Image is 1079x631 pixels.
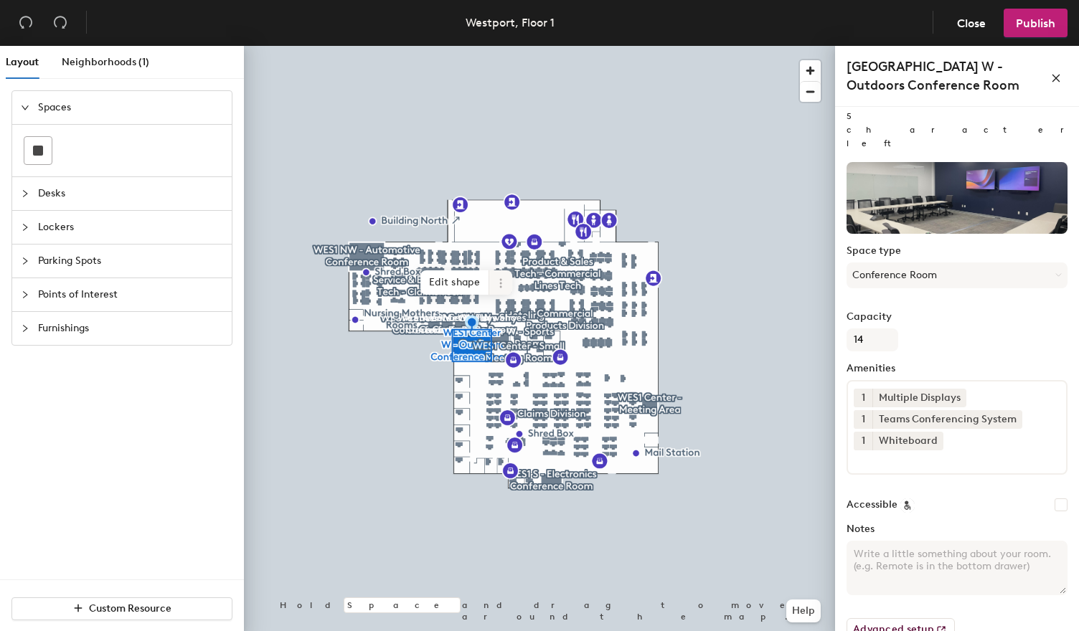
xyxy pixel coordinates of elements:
div: Westport, Floor 1 [466,14,555,32]
button: 1 [854,389,872,407]
span: Points of Interest [38,278,223,311]
h4: [GEOGRAPHIC_DATA] W - Outdoors Conference Room [847,57,1045,95]
button: Redo (⌘ + ⇧ + Z) [46,9,75,37]
span: Layout [6,56,39,68]
span: 1 [862,390,865,405]
label: Notes [847,523,1068,535]
span: collapsed [21,257,29,265]
span: Neighborhoods (1) [62,56,149,68]
button: Publish [1004,9,1068,37]
span: expanded [21,103,29,112]
label: Space type [847,245,1068,257]
label: Accessible [847,499,897,511]
span: collapsed [21,324,29,333]
span: 1 [862,412,865,427]
button: Custom Resource [11,597,232,620]
span: close [1051,73,1061,83]
span: undo [19,15,33,29]
label: Amenities [847,363,1068,374]
button: 1 [854,410,872,429]
button: Undo (⌘ + Z) [11,9,40,37]
button: Close [945,9,998,37]
span: collapsed [21,223,29,232]
div: Teams Conferencing System [872,410,1022,429]
span: Custom Resource [89,602,171,615]
span: collapsed [21,290,29,299]
div: Whiteboard [872,432,943,450]
label: Capacity [847,311,1068,323]
div: Multiple Displays [872,389,966,407]
span: Publish [1016,16,1055,30]
span: Close [957,16,986,30]
button: Help [786,599,821,622]
span: 1 [862,433,865,448]
span: collapsed [21,189,29,198]
span: Desks [38,177,223,210]
img: The space named WES1 Center W - Outdoors Conference Room [847,162,1068,234]
p: 5 characters left [847,110,1068,151]
span: Spaces [38,91,223,124]
span: Lockers [38,211,223,244]
button: 1 [854,432,872,450]
span: Parking Spots [38,245,223,277]
span: Edit shape [420,270,489,295]
span: Furnishings [38,312,223,345]
button: Conference Room [847,262,1068,288]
